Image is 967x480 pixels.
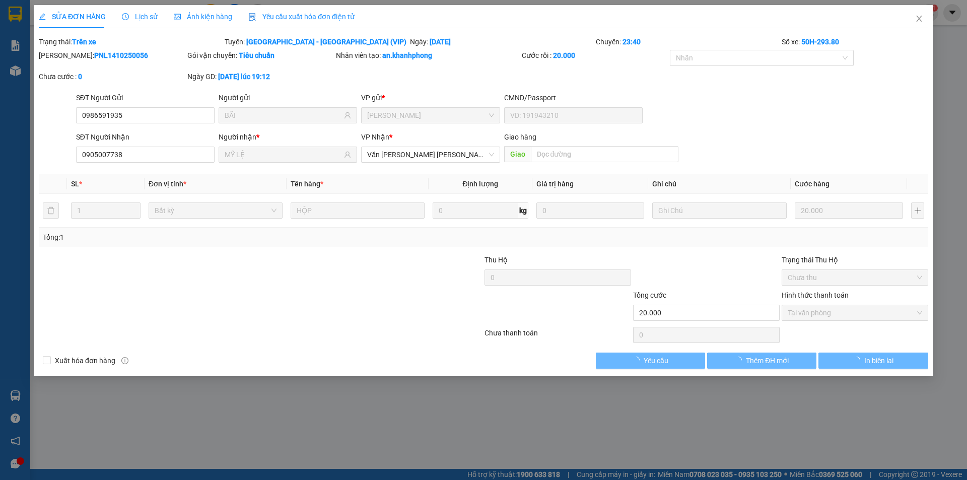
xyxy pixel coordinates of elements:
[644,355,668,366] span: Yêu cầu
[504,107,643,123] input: VD: 191943210
[788,270,922,285] span: Chưa thu
[122,13,129,20] span: clock-circle
[911,202,924,219] button: plus
[801,38,839,46] b: 50H-293.80
[248,13,355,21] span: Yêu cầu xuất hóa đơn điện tử
[246,38,406,46] b: [GEOGRAPHIC_DATA] - [GEOGRAPHIC_DATA] (VIP)
[707,353,816,369] button: Thêm ĐH mới
[94,51,148,59] b: PNL1410250056
[344,151,352,158] span: user
[225,110,342,121] input: Tên người gửi
[344,112,352,119] span: user
[409,36,595,47] div: Ngày:
[219,131,357,143] div: Người nhận
[485,256,508,264] span: Thu Hộ
[522,50,668,61] div: Cước rồi :
[905,5,933,33] button: Close
[504,146,531,162] span: Giao
[782,291,849,299] label: Hình thức thanh toán
[788,305,922,320] span: Tại văn phòng
[72,38,96,46] b: Trên xe
[781,36,929,47] div: Số xe:
[382,51,432,59] b: an.khanhphong
[39,50,185,61] div: [PERSON_NAME]:
[76,131,215,143] div: SĐT Người Nhận
[187,71,334,82] div: Ngày GD:
[43,232,373,243] div: Tổng: 1
[368,108,494,123] span: Phạm Ngũ Lão
[362,133,390,141] span: VP Nhận
[531,146,678,162] input: Dọc đường
[853,357,864,364] span: loading
[735,357,746,364] span: loading
[78,73,82,81] b: 0
[504,92,643,103] div: CMND/Passport
[819,353,928,369] button: In biên lai
[219,92,357,103] div: Người gửi
[43,202,59,219] button: delete
[518,202,528,219] span: kg
[795,180,830,188] span: Cước hàng
[746,355,789,366] span: Thêm ĐH mới
[121,357,128,364] span: info-circle
[336,50,520,61] div: Nhân viên tạo:
[122,13,158,21] span: Lịch sử
[187,50,334,61] div: Gói vận chuyển:
[39,13,46,20] span: edit
[362,92,500,103] div: VP gửi
[174,13,232,21] span: Ảnh kiện hàng
[239,51,274,59] b: Tiêu chuẩn
[623,38,641,46] b: 23:40
[430,38,451,46] b: [DATE]
[553,51,575,59] b: 20.000
[218,73,270,81] b: [DATE] lúc 19:12
[782,254,928,265] div: Trạng thái Thu Hộ
[536,202,645,219] input: 0
[149,180,186,188] span: Đơn vị tính
[649,174,791,194] th: Ghi chú
[483,327,632,345] div: Chưa thanh toán
[71,180,79,188] span: SL
[38,36,224,47] div: Trạng thái:
[174,13,181,20] span: picture
[915,15,923,23] span: close
[76,92,215,103] div: SĐT Người Gửi
[248,13,256,21] img: icon
[39,71,185,82] div: Chưa cước :
[864,355,893,366] span: In biên lai
[51,355,119,366] span: Xuất hóa đơn hàng
[633,357,644,364] span: loading
[653,202,787,219] input: Ghi Chú
[224,36,409,47] div: Tuyến:
[291,202,425,219] input: VD: Bàn, Ghế
[39,13,106,21] span: SỬA ĐƠN HÀNG
[463,180,499,188] span: Định lượng
[795,202,903,219] input: 0
[368,147,494,162] span: Văn Phòng Trần Phú (Mường Thanh)
[225,149,342,160] input: Tên người nhận
[633,291,666,299] span: Tổng cước
[291,180,323,188] span: Tên hàng
[536,180,574,188] span: Giá trị hàng
[504,133,536,141] span: Giao hàng
[595,36,781,47] div: Chuyến:
[155,203,277,218] span: Bất kỳ
[596,353,705,369] button: Yêu cầu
